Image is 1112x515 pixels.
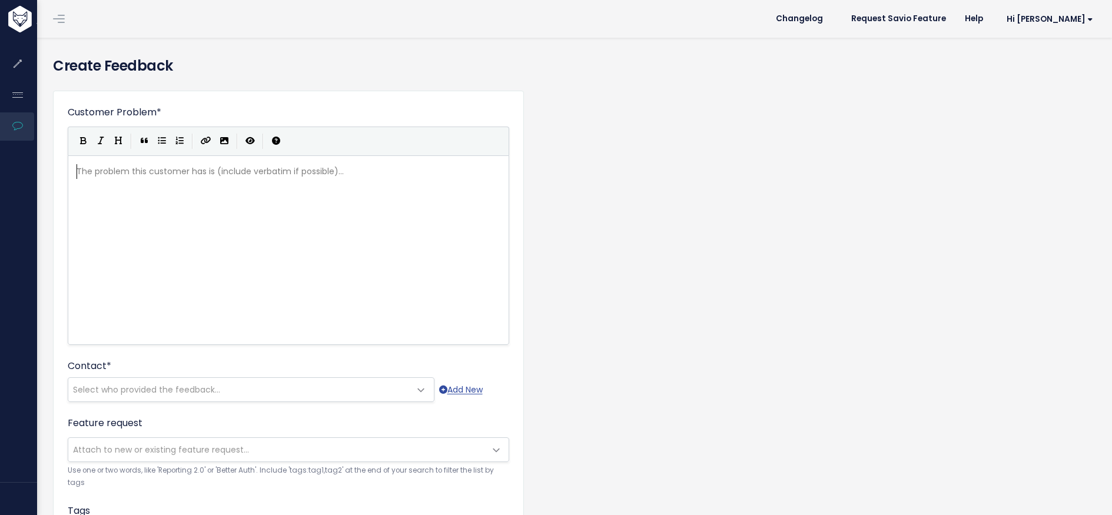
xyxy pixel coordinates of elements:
a: Help [955,10,992,28]
span: Hi [PERSON_NAME] [1007,15,1093,24]
label: Feature request [68,416,142,430]
h4: Create Feedback [53,55,1094,77]
span: Attach to new or existing feature request... [73,444,249,456]
label: Customer Problem [68,105,161,119]
a: Hi [PERSON_NAME] [992,10,1103,28]
button: Italic [92,132,109,150]
img: logo-white.9d6f32f41409.svg [5,6,97,32]
a: Request Savio Feature [842,10,955,28]
span: Select who provided the feedback... [73,384,220,396]
button: Toggle Preview [241,132,259,150]
i: | [237,134,238,148]
a: Add New [439,383,483,397]
span: Changelog [776,15,823,23]
i: | [263,134,264,148]
button: Import an image [215,132,233,150]
label: Contact [68,359,111,373]
button: Numbered List [171,132,188,150]
i: | [131,134,132,148]
button: Quote [135,132,153,150]
button: Heading [109,132,127,150]
button: Markdown Guide [267,132,285,150]
i: | [192,134,193,148]
button: Generic List [153,132,171,150]
button: Create Link [197,132,215,150]
button: Bold [74,132,92,150]
small: Use one or two words, like 'Reporting 2.0' or 'Better Auth'. Include 'tags:tag1,tag2' at the end ... [68,464,509,490]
